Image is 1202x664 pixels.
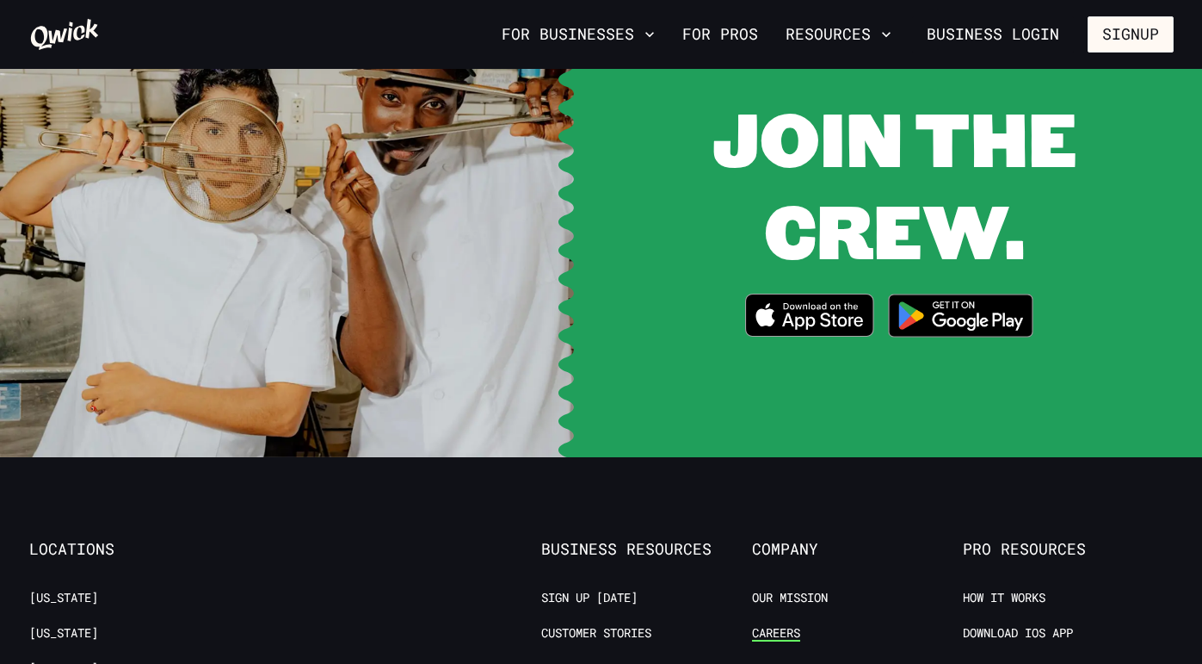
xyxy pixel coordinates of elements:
[752,590,828,606] a: Our Mission
[541,540,752,559] span: Business Resources
[912,16,1074,53] a: Business Login
[541,590,638,606] a: Sign up [DATE]
[29,625,98,642] a: [US_STATE]
[675,20,765,49] a: For Pros
[963,590,1045,606] a: How it Works
[541,625,651,642] a: Customer stories
[963,625,1073,642] a: Download IOS App
[29,540,240,559] span: Locations
[1088,16,1174,53] button: Signup
[495,20,662,49] button: For Businesses
[745,294,874,342] a: Download on the App Store
[963,540,1174,559] span: Pro Resources
[878,283,1045,348] img: Get it on Google Play
[752,540,963,559] span: Company
[29,590,98,606] a: [US_STATE]
[712,88,1077,280] span: JOIN THE CREW.
[752,625,800,642] a: Careers
[779,20,898,49] button: Resources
